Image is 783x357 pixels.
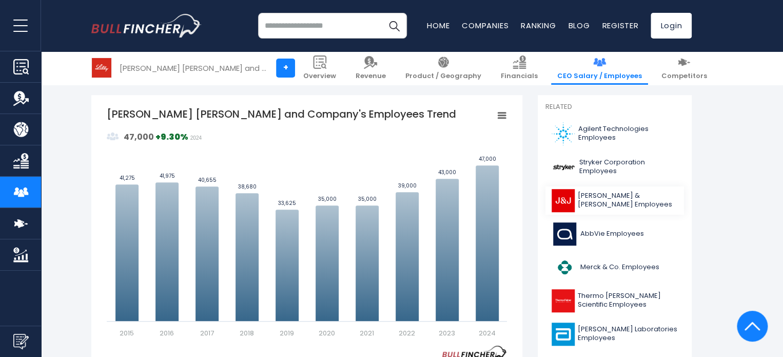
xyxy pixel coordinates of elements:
[120,328,134,338] text: 2015
[552,156,576,179] img: SYK logo
[545,287,684,315] a: Thermo [PERSON_NAME] Scientific Employees
[479,155,496,163] text: 47,000
[552,122,575,145] img: A logo
[427,20,449,31] a: Home
[238,183,257,191] text: 38,680
[501,72,538,81] span: Financials
[303,72,336,81] span: Overview
[399,51,487,85] a: Product / Geography
[124,131,154,143] strong: 47,000
[107,130,119,143] img: graph_employee_icon.svg
[651,13,692,39] a: Login
[545,103,684,111] p: Related
[318,195,337,203] text: 35,000
[661,72,707,81] span: Competitors
[160,172,175,180] text: 41,975
[91,14,202,37] img: bullfincher logo
[160,328,174,338] text: 2016
[545,153,684,181] a: Stryker Corporation Employees
[557,72,642,81] span: CEO Salary / Employees
[155,131,188,143] strong: +
[568,20,590,31] a: Blog
[578,292,678,309] span: Thermo [PERSON_NAME] Scientific Employees
[240,328,254,338] text: 2018
[280,328,294,338] text: 2019
[552,189,575,212] img: JNJ logo
[578,192,678,209] span: [PERSON_NAME] & [PERSON_NAME] Employees
[439,328,455,338] text: 2023
[579,158,678,176] span: Stryker Corporation Employees
[107,107,507,338] svg: Eli Lilly and Company's Employees Trend
[578,325,678,343] span: [PERSON_NAME] Laboratories Employees
[479,328,496,338] text: 2024
[462,20,508,31] a: Companies
[200,328,214,338] text: 2017
[495,51,544,85] a: Financials
[580,230,644,238] span: AbbVie Employees
[276,59,295,78] a: +
[190,135,202,141] span: 2024
[198,176,217,184] text: 40,655
[91,14,202,37] a: Go to homepage
[278,199,296,207] text: 33,625
[398,182,417,190] text: 39,000
[405,72,481,81] span: Product / Geography
[120,174,135,182] text: 41,275
[360,328,374,338] text: 2021
[551,51,648,85] a: CEO Salary / Employees
[120,62,268,74] div: [PERSON_NAME] [PERSON_NAME] and Company
[161,131,188,143] strong: 9.30%
[545,253,684,281] a: Merck & Co. Employees
[319,328,335,338] text: 2020
[545,320,684,348] a: [PERSON_NAME] Laboratories Employees
[521,20,556,31] a: Ranking
[602,20,638,31] a: Register
[545,220,684,248] a: AbbVie Employees
[552,289,575,312] img: TMO logo
[399,328,415,338] text: 2022
[349,51,392,85] a: Revenue
[552,323,575,346] img: ABT logo
[381,13,407,39] button: Search
[552,256,577,279] img: MRK logo
[358,195,377,203] text: 35,000
[578,125,678,142] span: Agilent Technologies Employees
[92,58,111,78] img: LLY logo
[438,168,456,176] text: 43,000
[580,263,659,272] span: Merck & Co. Employees
[545,120,684,148] a: Agilent Technologies Employees
[545,186,684,215] a: [PERSON_NAME] & [PERSON_NAME] Employees
[107,107,456,121] tspan: [PERSON_NAME] [PERSON_NAME] and Company's Employees Trend
[356,72,386,81] span: Revenue
[552,222,577,246] img: ABBV logo
[297,51,342,85] a: Overview
[655,51,713,85] a: Competitors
